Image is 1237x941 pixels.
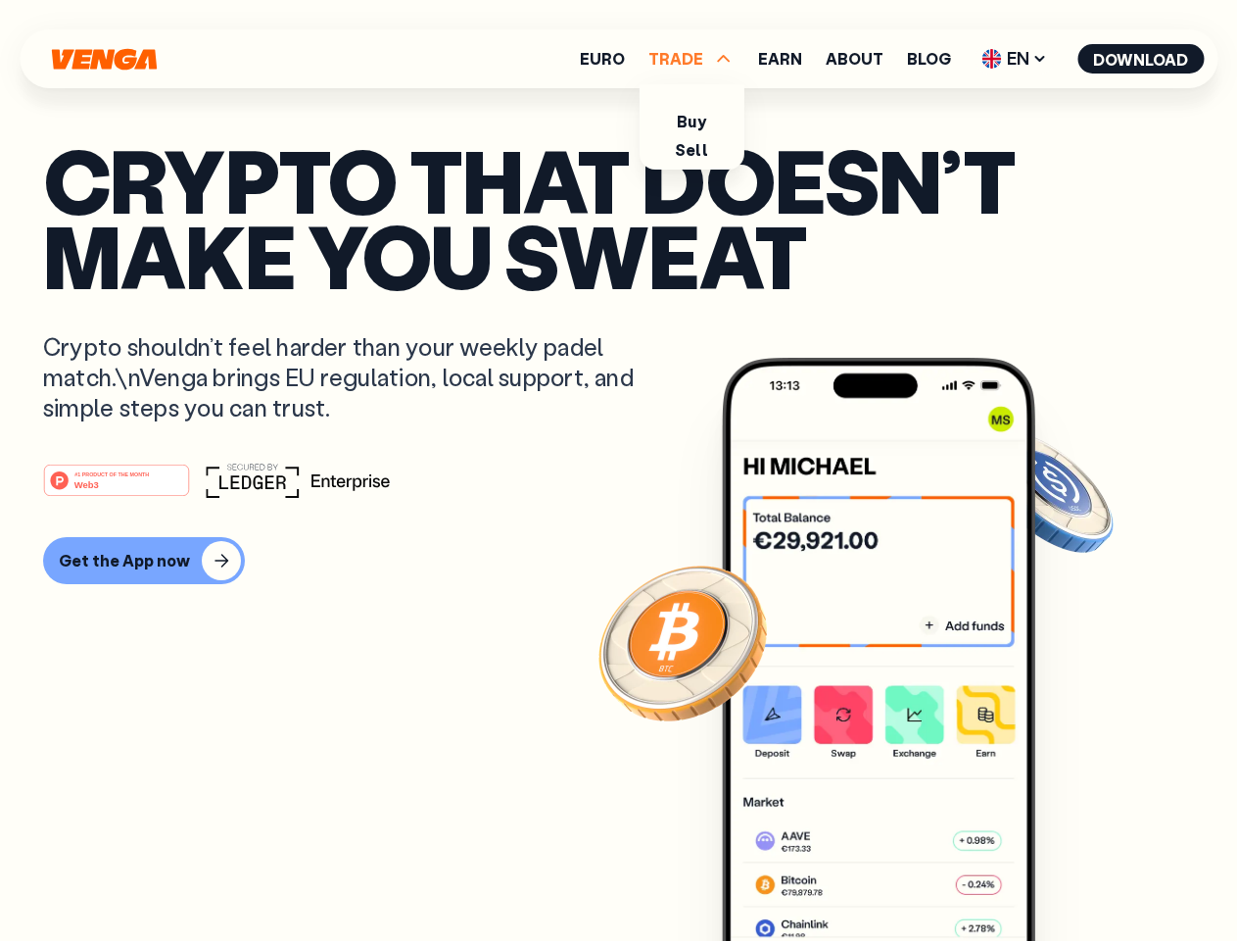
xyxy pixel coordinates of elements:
[975,43,1054,74] span: EN
[758,51,802,67] a: Earn
[981,49,1001,69] img: flag-uk
[907,51,951,67] a: Blog
[648,47,735,71] span: TRADE
[43,537,1194,584] a: Get the App now
[595,554,771,730] img: Bitcoin
[580,51,625,67] a: Euro
[43,331,662,423] p: Crypto shouldn’t feel harder than your weekly padel match.\nVenga brings EU regulation, local sup...
[49,48,159,71] svg: Home
[677,111,705,131] a: Buy
[1077,44,1204,74] button: Download
[670,168,714,188] a: Swap
[648,51,703,67] span: TRADE
[976,421,1118,563] img: USDC coin
[74,470,149,476] tspan: #1 PRODUCT OF THE MONTH
[59,551,190,570] div: Get the App now
[43,475,190,501] a: #1 PRODUCT OF THE MONTHWeb3
[675,139,708,160] a: Sell
[43,142,1194,292] p: Crypto that doesn’t make you sweat
[826,51,883,67] a: About
[74,478,99,489] tspan: Web3
[43,537,245,584] button: Get the App now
